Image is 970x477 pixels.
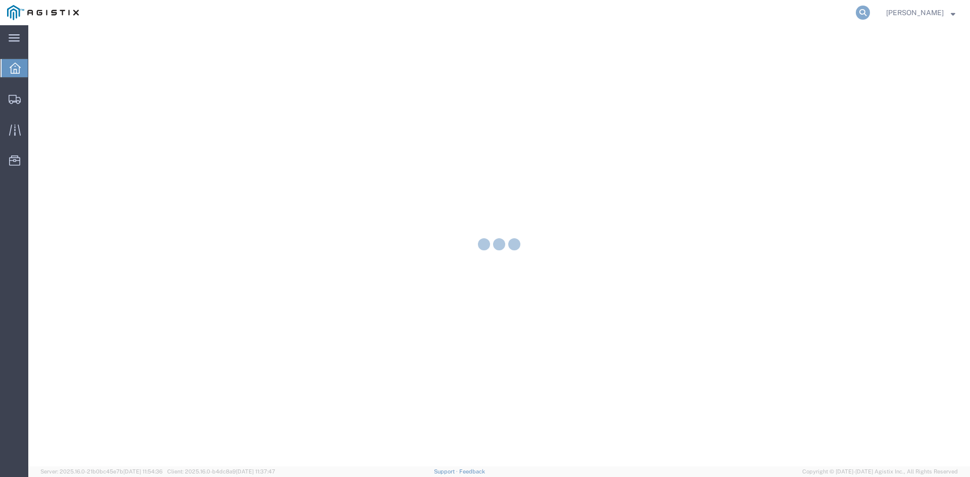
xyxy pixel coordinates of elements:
span: Server: 2025.16.0-21b0bc45e7b [40,468,163,474]
span: [DATE] 11:54:36 [123,468,163,474]
span: Copyright © [DATE]-[DATE] Agistix Inc., All Rights Reserved [802,467,958,476]
span: Douglas Harris [886,7,944,18]
img: logo [7,5,79,20]
a: Feedback [459,468,485,474]
span: Client: 2025.16.0-b4dc8a9 [167,468,275,474]
span: [DATE] 11:37:47 [236,468,275,474]
button: [PERSON_NAME] [886,7,956,19]
a: Support [434,468,459,474]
